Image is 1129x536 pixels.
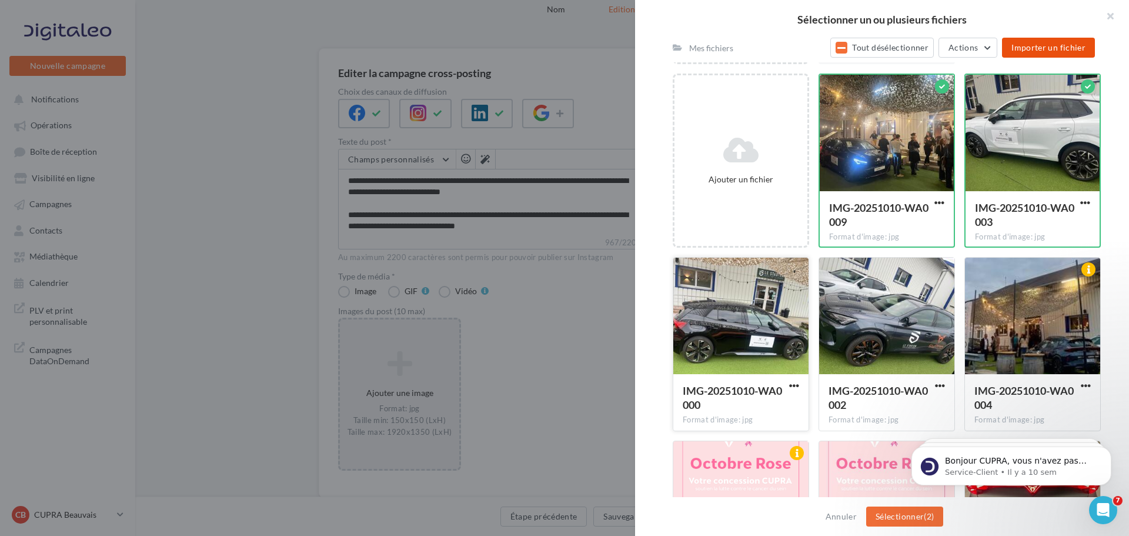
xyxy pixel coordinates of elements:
button: Annuler [821,510,861,524]
span: IMG-20251010-WA0003 [975,201,1074,228]
button: Actions [938,38,997,58]
div: Format d'image: jpg [974,415,1091,425]
div: Mes fichiers [689,42,733,54]
span: IMG-20251010-WA0000 [683,384,782,411]
button: Sélectionner(2) [866,507,943,527]
div: Format d'image: jpg [829,232,944,242]
span: Importer un fichier [1011,42,1085,52]
iframe: Intercom live chat [1089,496,1117,524]
h2: Sélectionner un ou plusieurs fichiers [654,14,1110,25]
span: Bonjour CUPRA, vous n'avez pas encore souscrit au module Marketing Direct ? Pour cela, c'est simp... [51,34,199,125]
span: IMG-20251010-WA0009 [829,201,928,228]
span: (2) [924,511,934,521]
iframe: Intercom notifications message [894,422,1129,504]
span: IMG-20251010-WA0004 [974,384,1074,411]
button: Importer un fichier [1002,38,1095,58]
div: Format d'image: jpg [829,415,945,425]
div: Format d'image: jpg [683,415,799,425]
div: Format d'image: jpg [975,232,1090,242]
div: Ajouter un fichier [679,174,803,185]
span: Actions [948,42,978,52]
p: Message from Service-Client, sent Il y a 10 sem [51,45,203,56]
span: 7 [1113,496,1123,505]
span: IMG-20251010-WA0002 [829,384,928,411]
button: Tout désélectionner [830,38,934,58]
